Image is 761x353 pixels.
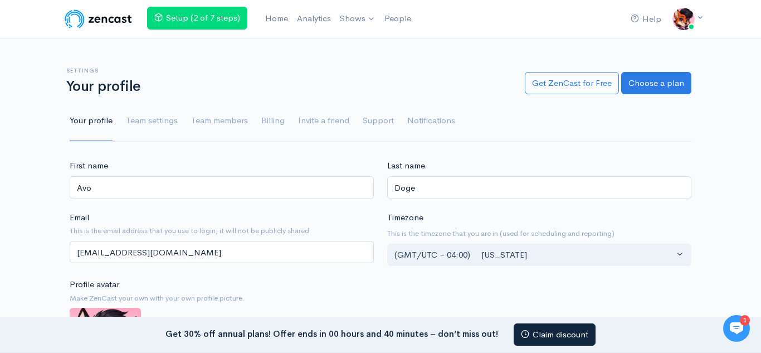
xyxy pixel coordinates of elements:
a: People [380,7,416,31]
small: This is the timezone that you are in (used for scheduling and reporting) [387,228,691,239]
label: Timezone [387,211,423,224]
a: Home [261,7,292,31]
a: Support [363,101,394,141]
label: Email [70,211,89,224]
input: name@example.com [70,241,374,264]
input: Search articles [32,210,199,232]
a: Notifications [407,101,455,141]
a: Team members [191,101,248,141]
h2: Just let us know if you need anything and we'll be happy to help! 🙂 [17,74,206,128]
h1: Hi 👋 [17,54,206,72]
iframe: gist-messenger-bubble-iframe [723,315,750,342]
p: Find an answer quickly [15,191,208,205]
a: Help [626,7,666,31]
span: New conversation [72,154,134,163]
label: First name [70,159,108,172]
img: ZenCast Logo [63,8,134,30]
a: Get ZenCast for Free [525,72,619,95]
small: This is the email address that you use to login, it will not be publicly shared [70,225,374,236]
label: Last name [387,159,425,172]
h1: Your profile [66,79,511,95]
label: Profile avatar [70,278,119,291]
a: Shows [335,7,380,31]
h6: Settings [66,67,511,74]
button: (GMT/UTC − 04:00) New York [387,244,691,267]
input: Last name [387,176,691,199]
a: Choose a plan [621,72,691,95]
a: Team settings [126,101,178,141]
strong: Get 30% off annual plans! Offer ends in 00 hours and 40 minutes – don’t miss out! [165,328,498,339]
a: Your profile [70,101,113,141]
small: Make ZenCast your own with your own profile picture. [70,293,374,304]
input: First name [70,176,374,199]
a: Setup (2 of 7 steps) [147,7,247,30]
a: Invite a friend [298,101,349,141]
a: Billing [261,101,285,141]
a: Claim discount [514,323,596,346]
button: New conversation [17,148,206,170]
div: (GMT/UTC − 04:00) [US_STATE] [394,249,674,262]
a: Analytics [292,7,335,31]
img: ... [672,8,695,30]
